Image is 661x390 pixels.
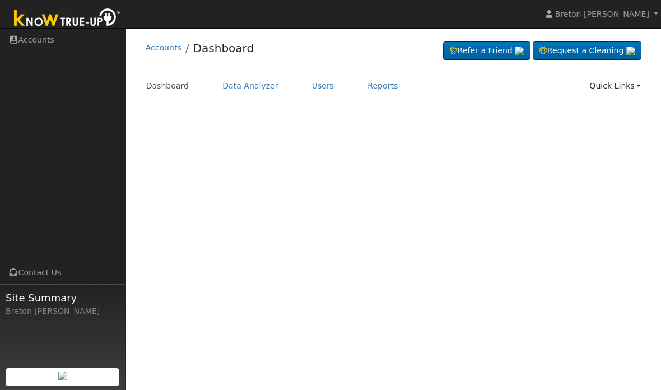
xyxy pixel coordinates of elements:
a: Quick Links [581,76,649,96]
a: Accounts [146,43,181,52]
a: Request a Cleaning [533,41,641,61]
div: Breton [PERSON_NAME] [6,305,120,317]
span: Site Summary [6,290,120,305]
span: Breton [PERSON_NAME] [555,10,649,18]
a: Dashboard [138,76,198,96]
a: Data Analyzer [214,76,287,96]
img: retrieve [626,47,635,55]
a: Dashboard [193,41,254,55]
img: retrieve [58,372,67,380]
img: retrieve [515,47,524,55]
a: Reports [359,76,406,96]
a: Refer a Friend [443,41,530,61]
img: Know True-Up [8,6,126,31]
a: Users [304,76,343,96]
